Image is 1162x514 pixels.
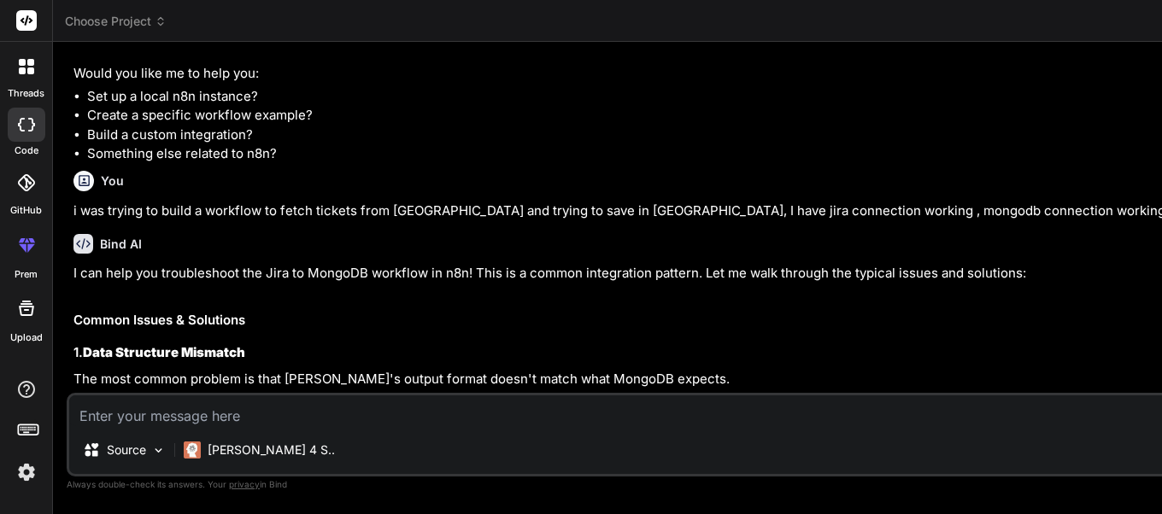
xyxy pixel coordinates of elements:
[15,143,38,158] label: code
[10,330,43,345] label: Upload
[10,203,42,218] label: GitHub
[15,267,38,282] label: prem
[107,441,146,459] p: Source
[151,443,166,458] img: Pick Models
[100,236,142,253] h6: Bind AI
[8,86,44,101] label: threads
[101,172,124,190] h6: You
[208,441,335,459] p: [PERSON_NAME] 4 S..
[184,441,201,459] img: Claude 4 Sonnet
[229,479,260,489] span: privacy
[12,458,41,487] img: settings
[83,344,245,360] strong: Data Structure Mismatch
[65,13,167,30] span: Choose Project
